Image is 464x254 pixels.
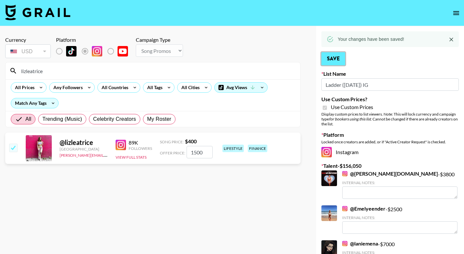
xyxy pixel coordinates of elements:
[66,46,77,56] img: TikTok
[342,241,347,246] img: Instagram
[5,5,70,20] img: Grail Talent
[321,71,459,77] label: List Name
[93,115,136,123] span: Celebrity Creators
[92,46,102,56] img: Instagram
[11,98,58,108] div: Match Any Tags
[321,147,332,157] img: Instagram
[248,145,267,152] div: finance
[321,52,345,65] button: Save
[215,83,267,92] div: Avg Views
[342,205,386,212] a: @Emelyeender
[331,104,373,110] span: Use Custom Prices
[56,44,133,58] div: List locked to Instagram.
[160,139,184,144] span: Song Price:
[185,138,197,144] strong: $ 400
[342,215,457,220] div: Internal Notes:
[342,240,378,247] a: @laniemena
[342,170,438,177] a: @[PERSON_NAME][DOMAIN_NAME]
[450,7,463,20] button: open drawer
[118,46,128,56] img: YouTube
[143,83,164,92] div: All Tags
[116,155,147,160] button: View Full Stats
[116,140,126,150] img: Instagram
[321,139,459,144] div: Locked once creators are added, or if "Active Creator Request" is checked.
[187,146,213,158] input: 400
[17,66,296,76] input: Search by User Name
[321,112,459,126] div: Display custom prices to list viewers. Note: This will lock currency and campaign type . Cannot b...
[321,96,459,103] label: Use Custom Prices?
[342,170,457,199] div: - $ 3800
[342,206,347,211] img: Instagram
[129,146,152,151] div: Followers
[98,83,130,92] div: All Countries
[5,37,51,43] div: Currency
[56,37,133,43] div: Platform
[147,115,171,123] span: My Roster
[329,117,371,121] em: for bookers using this list
[11,83,36,92] div: All Prices
[342,180,457,185] div: Internal Notes:
[446,35,456,44] button: Close
[177,83,201,92] div: All Cities
[338,33,404,45] div: Your changes have been saved!
[321,163,459,169] label: Talent - $ 156,050
[222,145,244,152] div: lifestyle
[342,205,457,234] div: - $ 2500
[5,43,51,59] div: Currency is locked to USD
[321,132,459,138] label: Platform
[136,37,183,43] div: Campaign Type
[49,83,84,92] div: Any Followers
[25,115,31,123] span: All
[342,171,347,176] img: Instagram
[129,139,152,146] div: 89K
[60,138,108,147] div: @ lizleatrice
[160,151,185,155] span: Offer Price:
[60,147,108,151] div: [GEOGRAPHIC_DATA]
[60,151,187,158] a: [PERSON_NAME][EMAIL_ADDRESS][PERSON_NAME][DOMAIN_NAME]
[42,115,82,123] span: Trending (Music)
[321,147,459,157] div: Instagram
[7,46,49,57] div: USD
